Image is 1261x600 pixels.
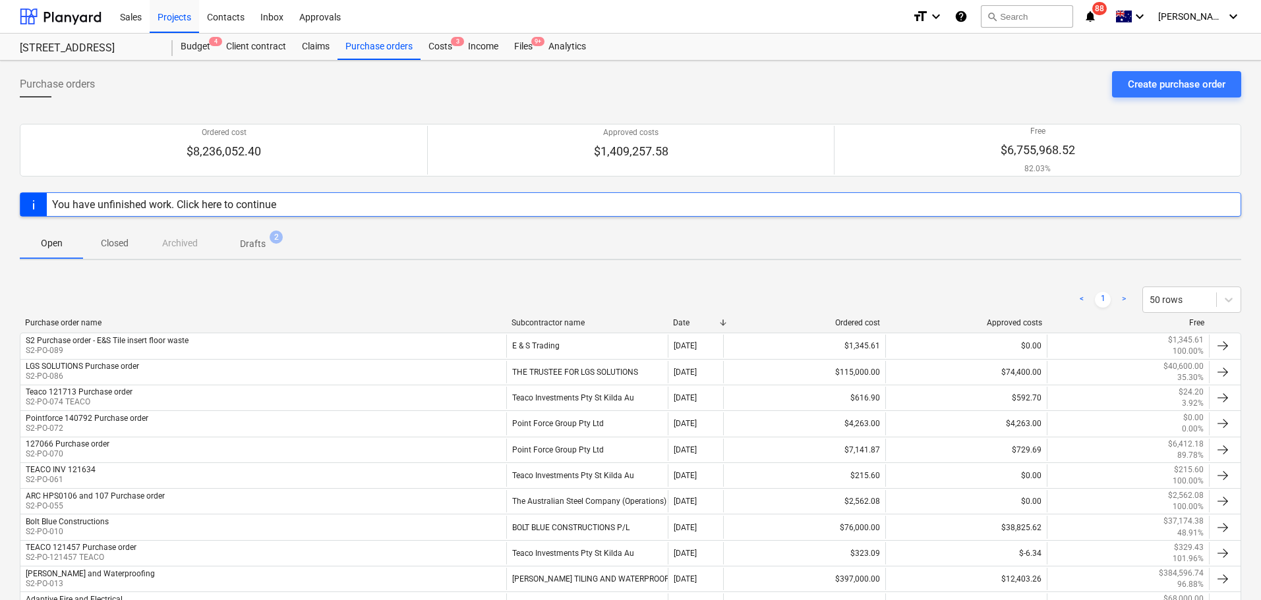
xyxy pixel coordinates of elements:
[1168,335,1204,346] p: $1,345.61
[506,412,668,435] div: Point Force Group Pty Ltd
[1195,537,1261,600] iframe: Chat Widget
[240,237,266,251] p: Drafts
[723,412,885,435] div: $4,263.00
[1174,542,1204,553] p: $329.43
[912,9,928,24] i: format_size
[723,542,885,564] div: $323.09
[723,335,885,357] div: $1,345.61
[506,34,541,60] div: Files
[1092,2,1107,15] span: 88
[541,34,594,60] div: Analytics
[26,491,165,501] div: ARC HPS0106 and 107 Purchase order
[337,34,421,60] a: Purchase orders
[26,371,139,382] p: S2-PO-086
[1112,71,1241,97] button: Create purchase order
[723,361,885,383] div: $115,000.00
[506,568,668,590] div: [PERSON_NAME] TILING AND WATERPROOFING
[421,34,460,60] div: Costs
[531,37,544,46] span: 9+
[1183,412,1204,423] p: $0.00
[1177,372,1204,383] p: 35.30%
[1001,126,1075,137] p: Free
[26,345,189,356] p: S2-PO-089
[723,464,885,487] div: $215.60
[1053,318,1204,327] div: Free
[723,568,885,590] div: $397,000.00
[928,9,944,24] i: keyboard_arrow_down
[885,464,1047,487] div: $0.00
[294,34,337,60] a: Claims
[506,542,668,564] div: Teaco Investments Pty St Kilda Au
[506,439,668,461] div: Point Force Group Pty Ltd
[1132,9,1148,24] i: keyboard_arrow_down
[26,526,109,537] p: S2-PO-010
[52,198,276,211] div: You have unfinished work. Click here to continue
[26,439,109,449] div: 127066 Purchase order
[954,9,968,24] i: Knowledge base
[1177,450,1204,461] p: 89.78%
[1177,528,1204,539] p: 48.91%
[1128,76,1225,93] div: Create purchase order
[674,523,697,532] div: [DATE]
[26,396,132,408] p: S2-PO-074 TEACO
[26,414,148,423] div: Pointforce 140792 Purchase order
[187,144,261,159] p: $8,236,052.40
[674,393,697,402] div: [DATE]
[1179,387,1204,398] p: $24.20
[506,335,668,357] div: E & S Trading
[1158,11,1224,22] span: [PERSON_NAME]
[1163,516,1204,527] p: $37,174.38
[885,568,1047,590] div: $12,403.26
[506,464,668,487] div: Teaco Investments Pty St Kilda Au
[1001,142,1075,158] p: $6,755,968.52
[173,34,218,60] a: Budget4
[728,318,880,327] div: Ordered cost
[36,236,67,250] p: Open
[26,543,136,552] div: TEACO 121457 Purchase order
[26,517,109,526] div: Bolt Blue Constructions
[1095,292,1111,308] a: Page 1 is your current page
[99,236,131,250] p: Closed
[885,412,1047,435] div: $4,263.00
[20,41,157,55] div: [STREET_ADDRESS]
[451,37,464,46] span: 3
[1159,568,1204,579] p: $384,596.74
[1182,423,1204,435] p: 0.00%
[674,471,697,480] div: [DATE]
[421,34,460,60] a: Costs3
[674,419,697,428] div: [DATE]
[26,465,96,474] div: TEACO INV 121634
[885,439,1047,461] div: $729.69
[506,361,668,383] div: THE TRUSTEE FOR LGS SOLUTIONS
[981,5,1073,28] button: Search
[723,490,885,512] div: $2,562.08
[26,569,155,578] div: [PERSON_NAME] and Waterproofing
[460,34,506,60] div: Income
[885,361,1047,383] div: $74,400.00
[1173,346,1204,357] p: 100.00%
[1182,398,1204,409] p: 3.92%
[674,549,697,558] div: [DATE]
[512,318,663,327] div: Subcontractor name
[1173,501,1204,512] p: 100.00%
[506,34,541,60] a: Files9+
[723,387,885,409] div: $616.90
[26,474,96,485] p: S2-PO-061
[218,34,294,60] a: Client contract
[674,341,697,350] div: [DATE]
[885,542,1047,564] div: $-6.34
[1168,439,1204,450] p: $6,412.18
[885,490,1047,512] div: $0.00
[987,11,997,22] span: search
[674,497,697,506] div: [DATE]
[26,449,109,460] p: S2-PO-070
[594,144,668,159] p: $1,409,257.58
[885,516,1047,538] div: $38,825.62
[209,37,222,46] span: 4
[1177,579,1204,590] p: 96.88%
[1001,163,1075,175] p: 82.03%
